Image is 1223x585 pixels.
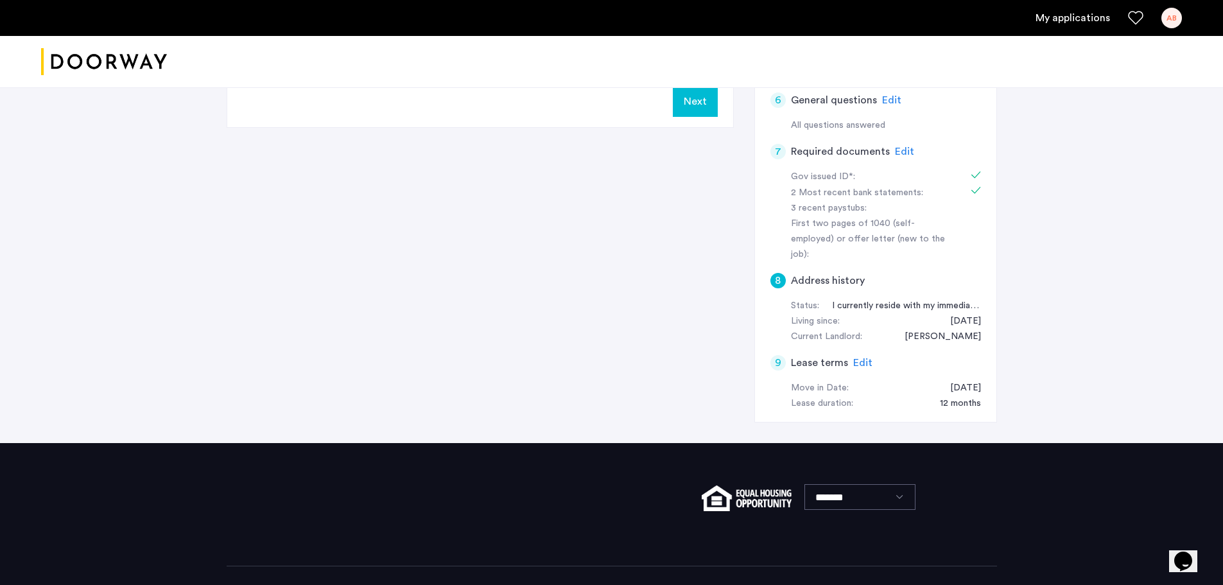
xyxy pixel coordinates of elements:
[927,396,981,412] div: 12 months
[791,355,848,371] h5: Lease terms
[791,273,865,288] h5: Address history
[791,201,953,216] div: 3 recent paystubs:
[41,38,167,86] a: Cazamio logo
[684,94,707,109] span: Next
[770,144,786,159] div: 7
[1036,10,1110,26] a: My application
[791,216,953,263] div: First two pages of 1040 (self-employed) or offer letter (new to the job):
[791,186,953,201] div: 2 Most recent bank statements:
[804,484,915,510] select: Language select
[1161,8,1182,28] div: AB
[673,86,718,117] button: Next
[770,273,786,288] div: 8
[882,95,901,105] span: Edit
[791,170,953,185] div: Gov issued ID*:
[1128,10,1143,26] a: Favorites
[791,381,849,396] div: Move in Date:
[770,355,786,371] div: 9
[791,92,877,108] h5: General questions
[937,314,981,329] div: 07/01/2025
[1169,534,1210,572] iframe: chat widget
[770,92,786,108] div: 6
[937,381,981,396] div: 10/01/2025
[853,358,872,368] span: Edit
[791,144,890,159] h5: Required documents
[791,396,853,412] div: Lease duration:
[895,146,914,157] span: Edit
[791,299,819,314] div: Status:
[892,329,981,345] div: Cheryl Bard
[791,314,840,329] div: Living since:
[702,485,791,511] img: equal-housing.png
[791,329,862,345] div: Current Landlord:
[819,299,981,314] div: I currently reside with my immediate family (owners of property) at this location
[791,118,981,134] div: All questions answered
[41,38,167,86] img: logo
